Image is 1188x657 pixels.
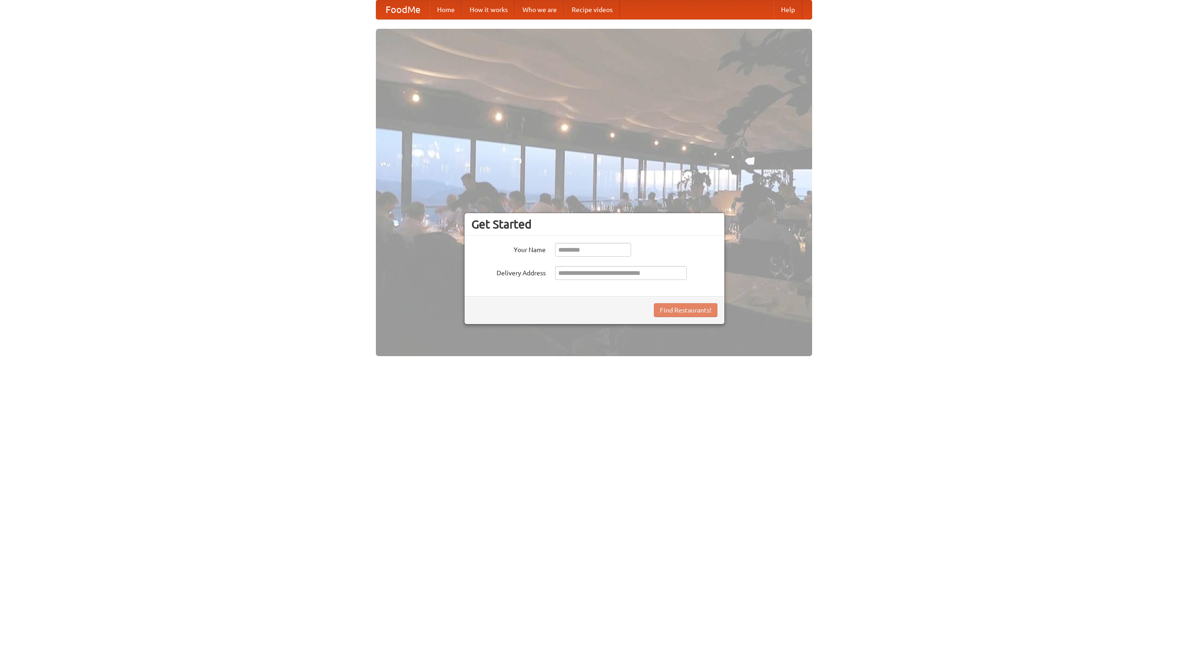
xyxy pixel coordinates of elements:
a: How it works [462,0,515,19]
a: Recipe videos [564,0,620,19]
h3: Get Started [471,217,717,231]
a: Who we are [515,0,564,19]
a: Help [774,0,802,19]
label: Delivery Address [471,266,546,278]
button: Find Restaurants! [654,303,717,317]
label: Your Name [471,243,546,254]
a: Home [430,0,462,19]
a: FoodMe [376,0,430,19]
